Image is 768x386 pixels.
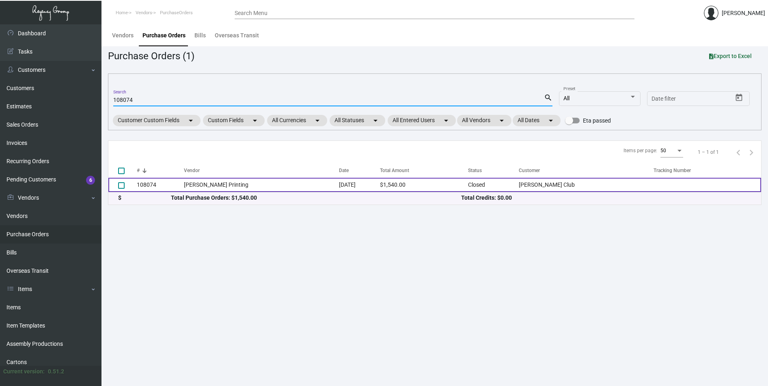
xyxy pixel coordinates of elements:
[513,115,561,126] mat-chip: All Dates
[137,167,140,174] div: #
[194,31,206,40] div: Bills
[48,367,64,376] div: 0.51.2
[215,31,259,40] div: Overseas Transit
[563,95,570,101] span: All
[137,167,184,174] div: #
[118,194,171,202] div: $
[544,93,552,103] mat-icon: search
[184,167,339,174] div: Vendor
[684,96,723,102] input: End date
[546,116,556,125] mat-icon: arrow_drop_down
[722,9,765,17] div: [PERSON_NAME]
[745,146,758,159] button: Next page
[703,49,758,63] button: Export to Excel
[267,115,327,126] mat-chip: All Currencies
[468,167,519,174] div: Status
[112,31,134,40] div: Vendors
[519,178,654,192] td: [PERSON_NAME] Club
[339,167,380,174] div: Date
[709,53,752,59] span: Export to Excel
[497,116,507,125] mat-icon: arrow_drop_down
[468,178,519,192] td: Closed
[142,31,186,40] div: Purchase Orders
[380,167,409,174] div: Total Amount
[136,10,152,15] span: Vendors
[380,178,468,192] td: $1,540.00
[733,91,746,104] button: Open calendar
[654,167,761,174] div: Tracking Number
[116,10,128,15] span: Home
[583,116,611,125] span: Eta passed
[186,116,196,125] mat-icon: arrow_drop_down
[468,167,482,174] div: Status
[623,147,657,154] div: Items per page:
[3,367,45,376] div: Current version:
[652,96,677,102] input: Start date
[441,116,451,125] mat-icon: arrow_drop_down
[184,178,339,192] td: [PERSON_NAME] Printing
[519,167,540,174] div: Customer
[704,6,718,20] img: admin@bootstrapmaster.com
[160,10,193,15] span: PurchaseOrders
[339,167,349,174] div: Date
[171,194,461,202] div: Total Purchase Orders: $1,540.00
[660,148,666,153] span: 50
[732,146,745,159] button: Previous page
[660,148,683,154] mat-select: Items per page:
[330,115,385,126] mat-chip: All Statuses
[203,115,265,126] mat-chip: Custom Fields
[339,178,380,192] td: [DATE]
[113,115,201,126] mat-chip: Customer Custom Fields
[698,149,719,156] div: 1 – 1 of 1
[371,116,380,125] mat-icon: arrow_drop_down
[137,178,184,192] td: 108074
[380,167,468,174] div: Total Amount
[250,116,260,125] mat-icon: arrow_drop_down
[519,167,654,174] div: Customer
[184,167,200,174] div: Vendor
[654,167,691,174] div: Tracking Number
[388,115,456,126] mat-chip: All Entered Users
[461,194,751,202] div: Total Credits: $0.00
[457,115,511,126] mat-chip: All Vendors
[108,49,194,63] div: Purchase Orders (1)
[313,116,322,125] mat-icon: arrow_drop_down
